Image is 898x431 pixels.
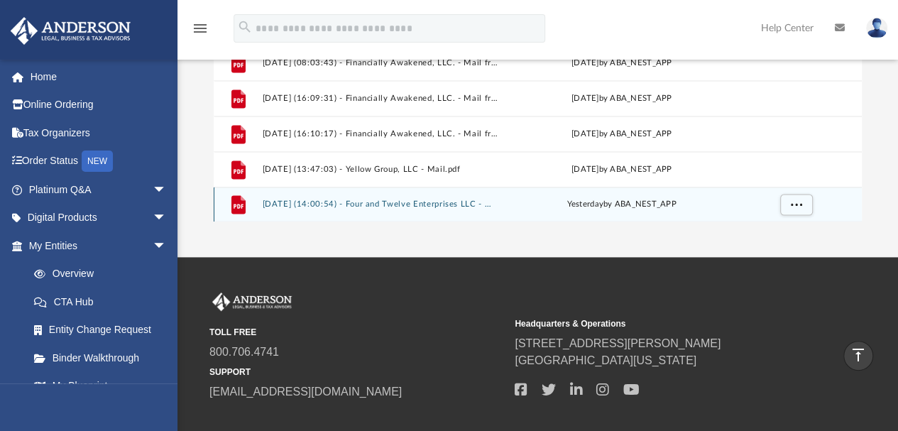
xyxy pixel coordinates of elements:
[515,354,696,366] a: [GEOGRAPHIC_DATA][US_STATE]
[866,18,887,38] img: User Pic
[82,151,113,172] div: NEW
[262,165,498,174] button: [DATE] (13:47:03) - Yellow Group, LLC - Mail.pdf
[209,326,505,339] small: TOLL FREE
[566,200,603,208] span: yesterday
[10,204,188,232] a: Digital Productsarrow_drop_down
[237,19,253,35] i: search
[10,231,188,260] a: My Entitiesarrow_drop_down
[10,62,188,91] a: Home
[209,293,295,311] img: Anderson Advisors Platinum Portal
[192,27,209,37] a: menu
[850,347,867,364] i: vertical_align_top
[192,20,209,37] i: menu
[262,94,498,103] button: [DATE] (16:09:31) - Financially Awakened, LLC. - Mail from COMMONWEALTH OF [US_STATE] OFFICE OF U...
[20,372,181,400] a: My Blueprint
[153,231,181,261] span: arrow_drop_down
[10,175,188,204] a: Platinum Q&Aarrow_drop_down
[10,119,188,147] a: Tax Organizers
[262,200,498,209] button: [DATE] (14:00:54) - Four and Twelve Enterprises LLC - Mail.pdf
[153,204,181,233] span: arrow_drop_down
[10,91,188,119] a: Online Ordering
[515,337,721,349] a: [STREET_ADDRESS][PERSON_NAME]
[209,346,279,358] a: 800.706.4741
[209,386,402,398] a: [EMAIL_ADDRESS][DOMAIN_NAME]
[504,57,740,70] div: [DATE] by ABA_NEST_APP
[20,260,188,288] a: Overview
[262,129,498,138] button: [DATE] (16:10:17) - Financially Awakened, LLC. - Mail from COMMONWEALTH OF [US_STATE] OFFICE OF U...
[20,316,188,344] a: Entity Change Request
[262,58,498,67] button: [DATE] (08:03:43) - Financially Awakened, LLC. - Mail from Symetra Life Insurance Company.pdf
[504,128,740,141] div: [DATE] by ABA_NEST_APP
[209,366,505,378] small: SUPPORT
[515,317,810,330] small: Headquarters & Operations
[10,147,188,176] a: Order StatusNEW
[504,163,740,176] div: [DATE] by ABA_NEST_APP
[504,92,740,105] div: [DATE] by ABA_NEST_APP
[6,17,135,45] img: Anderson Advisors Platinum Portal
[20,344,188,372] a: Binder Walkthrough
[504,198,740,211] div: by ABA_NEST_APP
[20,288,188,316] a: CTA Hub
[779,194,812,215] button: More options
[153,175,181,204] span: arrow_drop_down
[843,341,873,371] a: vertical_align_top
